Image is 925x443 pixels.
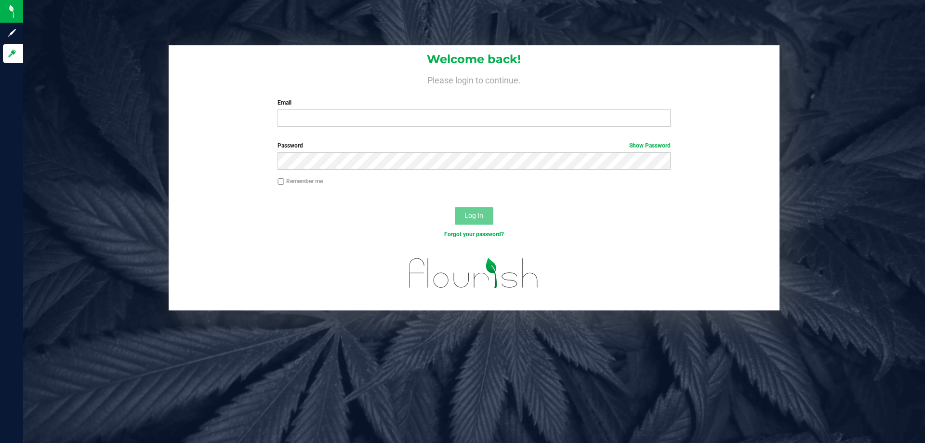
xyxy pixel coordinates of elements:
[7,49,17,58] inline-svg: Log in
[444,231,504,238] a: Forgot your password?
[7,28,17,38] inline-svg: Sign up
[455,207,493,225] button: Log In
[464,212,483,219] span: Log In
[169,73,780,85] h4: Please login to continue.
[277,177,323,186] label: Remember me
[169,53,780,66] h1: Welcome back!
[277,142,303,149] span: Password
[277,98,670,107] label: Email
[397,249,550,298] img: flourish_logo.svg
[277,178,284,185] input: Remember me
[629,142,671,149] a: Show Password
